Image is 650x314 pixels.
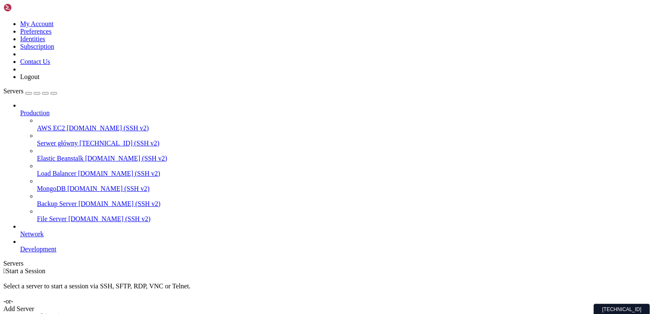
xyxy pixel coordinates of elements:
[37,200,77,207] span: Backup Server
[20,245,56,253] span: Development
[85,155,168,162] span: [DOMAIN_NAME] (SSH v2)
[20,245,647,253] a: Development
[37,193,647,208] li: Backup Server [DOMAIN_NAME] (SSH v2)
[20,238,647,253] li: Development
[78,170,160,177] span: [DOMAIN_NAME] (SSH v2)
[3,267,6,274] span: 
[37,132,647,147] li: Serwer główny [TECHNICAL_ID] (SSH v2)
[20,58,50,65] a: Contact Us
[20,109,647,117] a: Production
[37,140,647,147] a: Serwer główny [TECHNICAL_ID] (SSH v2)
[3,87,57,95] a: Servers
[37,215,67,222] span: File Server
[37,117,647,132] li: AWS EC2 [DOMAIN_NAME] (SSH v2)
[3,87,24,95] span: Servers
[20,20,54,27] a: My Account
[3,260,647,267] div: Servers
[79,140,159,147] span: [TECHNICAL_ID] (SSH v2)
[20,28,52,35] a: Preferences
[20,230,647,238] a: Network
[37,200,647,208] a: Backup Server [DOMAIN_NAME] (SSH v2)
[3,3,52,12] img: Shellngn
[37,185,647,193] a: MongoDB [DOMAIN_NAME] (SSH v2)
[602,306,641,312] span: [TECHNICAL_ID]
[67,185,149,192] span: [DOMAIN_NAME] (SSH v2)
[37,162,647,177] li: Load Balancer [DOMAIN_NAME] (SSH v2)
[20,109,50,116] span: Production
[37,140,78,147] span: Serwer główny
[6,267,45,274] span: Start a Session
[37,124,65,132] span: AWS EC2
[20,43,54,50] a: Subscription
[37,177,647,193] li: MongoDB [DOMAIN_NAME] (SSH v2)
[20,73,39,80] a: Logout
[37,170,76,177] span: Load Balancer
[37,147,647,162] li: Elastic Beanstalk [DOMAIN_NAME] (SSH v2)
[20,102,647,223] li: Production
[79,200,161,207] span: [DOMAIN_NAME] (SSH v2)
[37,155,84,162] span: Elastic Beanstalk
[37,170,647,177] a: Load Balancer [DOMAIN_NAME] (SSH v2)
[37,215,647,223] a: File Server [DOMAIN_NAME] (SSH v2)
[68,215,151,222] span: [DOMAIN_NAME] (SSH v2)
[20,35,45,42] a: Identities
[3,275,647,305] div: Select a server to start a session via SSH, SFTP, RDP, VNC or Telnet. -or-
[3,305,647,313] div: Add Server
[20,230,44,237] span: Network
[37,208,647,223] li: File Server [DOMAIN_NAME] (SSH v2)
[67,124,149,132] span: [DOMAIN_NAME] (SSH v2)
[20,223,647,238] li: Network
[37,124,647,132] a: AWS EC2 [DOMAIN_NAME] (SSH v2)
[37,185,66,192] span: MongoDB
[37,155,647,162] a: Elastic Beanstalk [DOMAIN_NAME] (SSH v2)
